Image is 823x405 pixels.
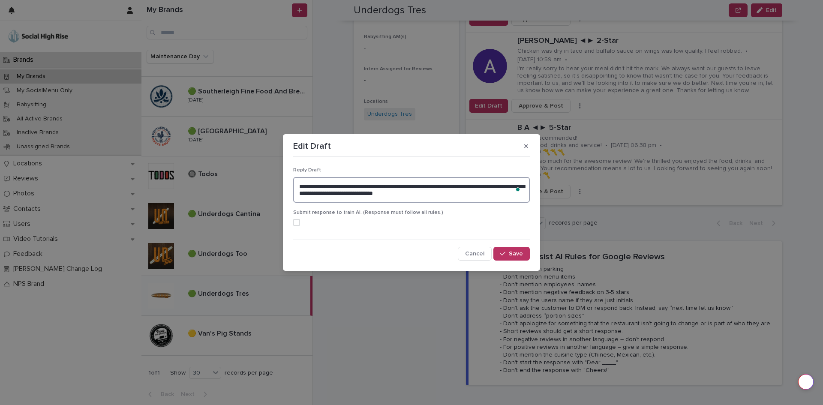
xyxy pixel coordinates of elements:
[293,177,530,203] textarea: To enrich screen reader interactions, please activate Accessibility in Grammarly extension settings
[465,251,484,257] span: Cancel
[458,247,492,261] button: Cancel
[293,141,331,151] p: Edit Draft
[293,210,443,215] span: Submit response to train AI. (Response must follow all rules.)
[509,251,523,257] span: Save
[493,247,530,261] button: Save
[293,168,321,173] span: Reply Draft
